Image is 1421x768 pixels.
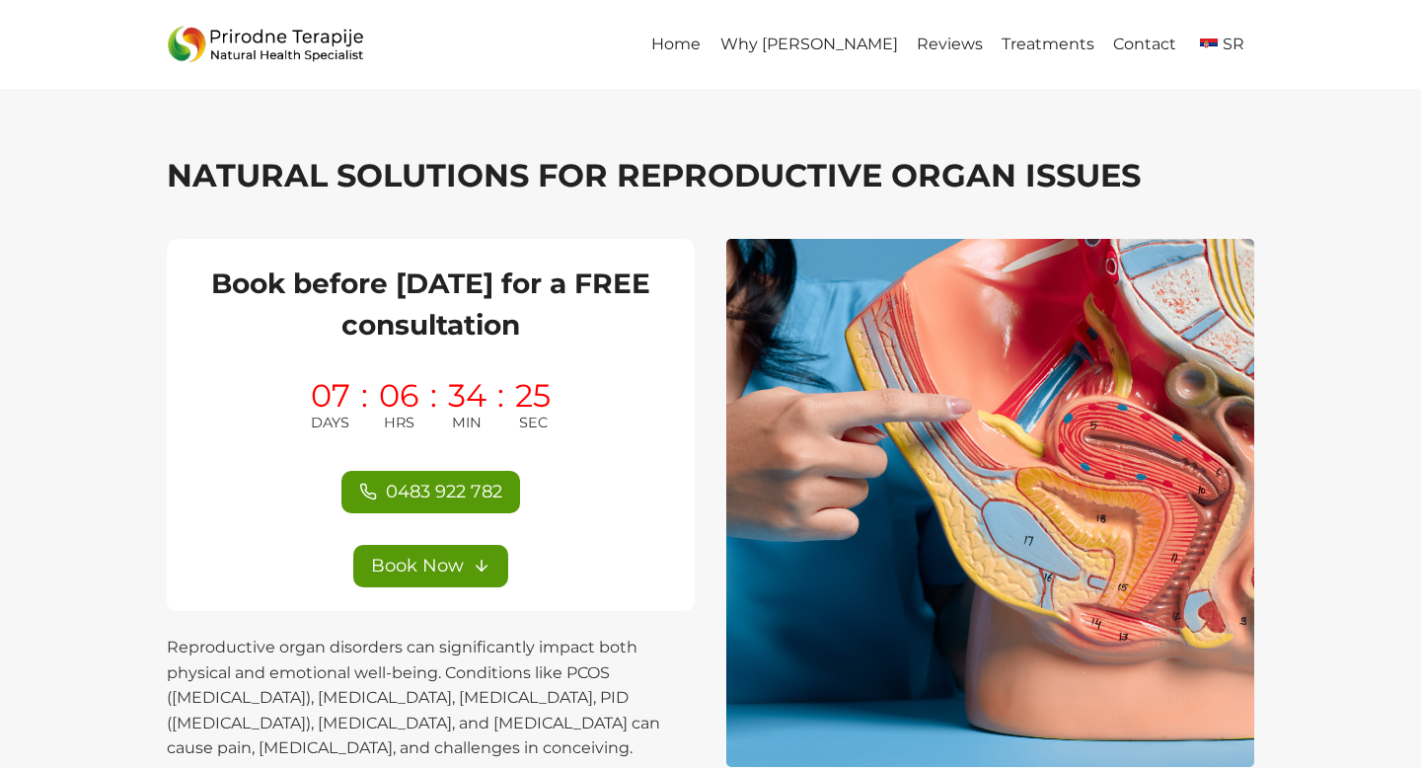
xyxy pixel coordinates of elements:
a: Contact [1104,23,1186,67]
span: HRS [384,412,414,434]
a: Treatments [992,23,1103,67]
span: SR [1223,35,1244,53]
a: 0483 922 782 [341,471,520,513]
span: 25 [515,380,551,412]
span: 06 [379,380,418,412]
span: : [430,380,437,434]
span: MIN [452,412,482,434]
span: 07 [311,380,350,412]
span: 34 [448,380,486,412]
span: DAYS [311,412,349,434]
h2: Book before [DATE] for a FREE consultation [190,263,671,346]
img: Prirodne_Terapije_Logo - Prirodne Terapije [167,21,364,69]
nav: Primary Navigation [642,23,1254,67]
a: sr_RSSR [1186,23,1254,67]
a: Reviews [907,23,992,67]
h1: NATURAL SOLUTIONS FOR REPRODUCTIVE ORGAN ISSUES [167,152,1254,199]
a: Home [642,23,710,67]
span: : [497,380,504,434]
a: Book Now [353,545,508,587]
span: : [361,380,368,434]
img: Serbian [1200,38,1218,50]
span: Book Now [371,552,464,580]
img: 3 - Prirodne Terapije [726,239,1254,767]
span: 0483 922 782 [386,478,502,506]
a: Why [PERSON_NAME] [710,23,907,67]
span: SEC [519,412,548,434]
